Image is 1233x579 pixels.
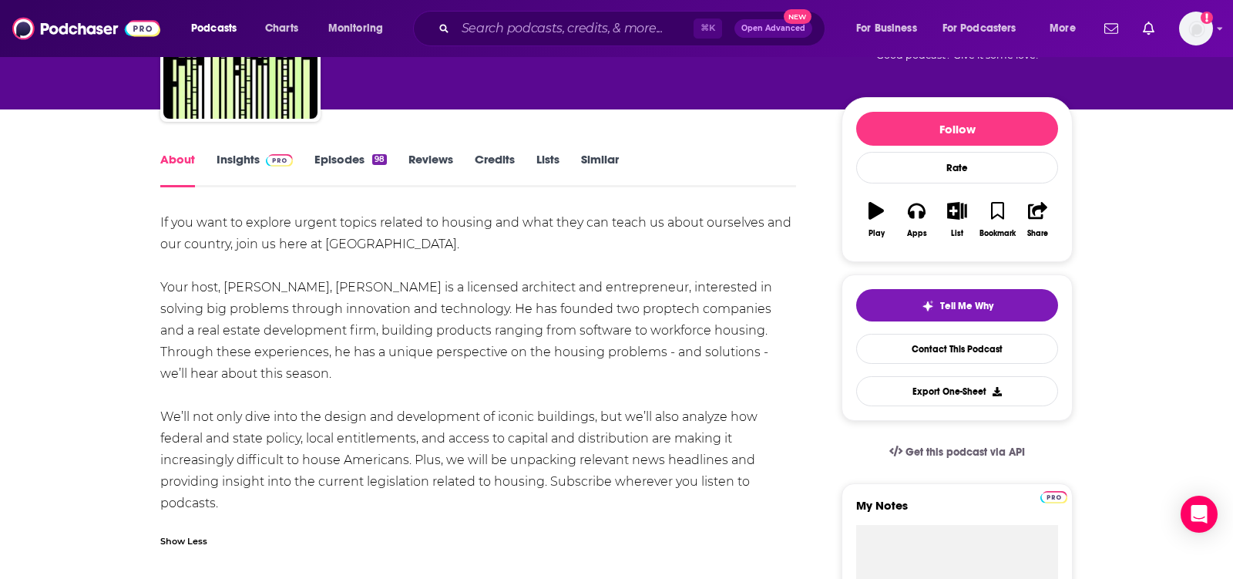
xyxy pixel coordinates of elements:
[845,16,936,41] button: open menu
[932,16,1039,41] button: open menu
[1201,12,1213,24] svg: Add a profile image
[180,16,257,41] button: open menu
[856,289,1058,321] button: tell me why sparkleTell Me Why
[856,18,917,39] span: For Business
[856,112,1058,146] button: Follow
[856,334,1058,364] a: Contact This Podcast
[1098,15,1124,42] a: Show notifications dropdown
[856,376,1058,406] button: Export One-Sheet
[856,192,896,247] button: Play
[372,154,387,165] div: 98
[979,229,1016,238] div: Bookmark
[408,152,453,187] a: Reviews
[951,229,963,238] div: List
[741,25,805,32] span: Open Advanced
[160,152,195,187] a: About
[856,152,1058,183] div: Rate
[1040,491,1067,503] img: Podchaser Pro
[265,18,298,39] span: Charts
[1179,12,1213,45] img: User Profile
[536,152,559,187] a: Lists
[937,192,977,247] button: List
[1137,15,1161,42] a: Show notifications dropdown
[455,16,694,41] input: Search podcasts, credits, & more...
[856,498,1058,525] label: My Notes
[1039,16,1095,41] button: open menu
[940,300,993,312] span: Tell Me Why
[266,154,293,167] img: Podchaser Pro
[907,229,927,238] div: Apps
[191,18,237,39] span: Podcasts
[694,19,722,39] span: ⌘ K
[314,152,387,187] a: Episodes98
[1179,12,1213,45] button: Show profile menu
[896,192,936,247] button: Apps
[922,300,934,312] img: tell me why sparkle
[1040,489,1067,503] a: Pro website
[942,18,1016,39] span: For Podcasters
[977,192,1017,247] button: Bookmark
[255,16,307,41] a: Charts
[868,229,885,238] div: Play
[1050,18,1076,39] span: More
[160,212,796,514] div: If you want to explore urgent topics related to housing and what they can teach us about ourselve...
[475,152,515,187] a: Credits
[877,433,1037,471] a: Get this podcast via API
[581,152,619,187] a: Similar
[905,446,1025,459] span: Get this podcast via API
[1018,192,1058,247] button: Share
[734,19,812,38] button: Open AdvancedNew
[428,11,840,46] div: Search podcasts, credits, & more...
[1181,496,1218,533] div: Open Intercom Messenger
[1027,229,1048,238] div: Share
[12,14,160,43] img: Podchaser - Follow, Share and Rate Podcasts
[317,16,403,41] button: open menu
[784,9,811,24] span: New
[1179,12,1213,45] span: Logged in as TeemsPR
[217,152,293,187] a: InsightsPodchaser Pro
[328,18,383,39] span: Monitoring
